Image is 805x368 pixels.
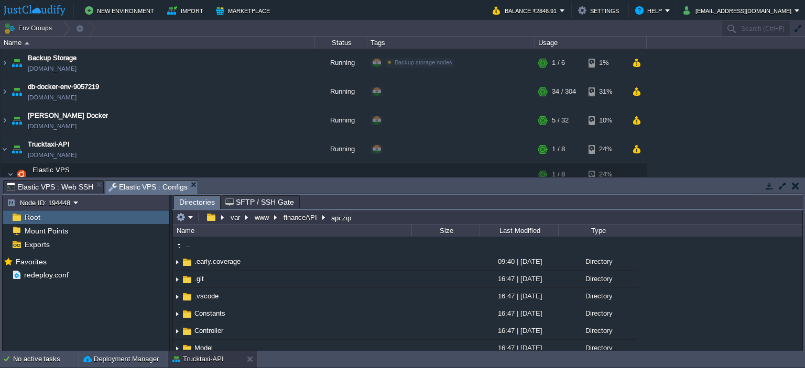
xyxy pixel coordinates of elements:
[25,42,29,44] img: AMDAwAAAACH5BAEAAAAALAAAAAABAAEAAAICRAEAOw==
[552,106,569,135] div: 5 / 32
[31,165,71,174] span: Elastic VPS
[173,306,181,322] img: AMDAwAAAACH5BAEAAAAALAAAAAABAAEAAAICRAEAOw==
[4,21,56,36] button: Env Groups
[28,63,77,74] span: [DOMAIN_NAME]
[552,135,565,163] div: 1 / 8
[315,77,367,106] div: Running
[174,225,411,237] div: Name
[481,225,558,237] div: Last Modified
[7,164,14,185] img: AMDAwAAAACH5BAEAAAAALAAAAAABAAEAAAICRAEAOw==
[193,326,225,335] a: Controller
[9,77,24,106] img: AMDAwAAAACH5BAEAAAAALAAAAAABAAEAAAICRAEAOw==
[683,4,795,17] button: [EMAIL_ADDRESS][DOMAIN_NAME]
[635,4,665,17] button: Help
[315,135,367,163] div: Running
[225,196,294,208] span: SFTP / SSH Gate
[589,106,623,135] div: 10%
[9,135,24,163] img: AMDAwAAAACH5BAEAAAAALAAAAAABAAEAAAICRAEAOw==
[480,271,558,287] div: 16:47 | [DATE]
[558,340,637,356] div: Directory
[480,253,558,270] div: 09:40 | [DATE]
[558,253,637,270] div: Directory
[559,225,637,237] div: Type
[181,291,193,303] img: AMDAwAAAACH5BAEAAAAALAAAAAABAAEAAAICRAEAOw==
[552,77,576,106] div: 34 / 304
[181,274,193,285] img: AMDAwAAAACH5BAEAAAAALAAAAAABAAEAAAICRAEAOw==
[28,82,99,92] a: db-docker-env-9057219
[23,213,42,222] a: Root
[28,121,77,131] a: [DOMAIN_NAME]
[1,49,9,77] img: AMDAwAAAACH5BAEAAAAALAAAAAABAAEAAAICRAEAOw==
[552,49,565,77] div: 1 / 6
[23,226,70,236] span: Mount Points
[368,37,535,49] div: Tags
[173,210,802,225] input: Click to enter the path
[193,292,220,300] a: .vscode
[32,176,66,183] span: Ubuntu 22.04
[7,198,73,207] button: Node ID: 194448
[480,340,558,356] div: 16:47 | [DATE]
[761,326,795,358] iframe: chat widget
[316,37,367,49] div: Status
[22,270,70,280] a: redeploy.conf
[4,5,66,16] img: JustCloudify
[28,92,77,103] span: [DOMAIN_NAME]
[315,106,367,135] div: Running
[184,240,192,249] span: ..
[14,257,48,266] span: Favorites
[173,323,181,339] img: AMDAwAAAACH5BAEAAAAALAAAAAABAAEAAAICRAEAOw==
[193,274,205,283] span: .git
[172,354,224,364] button: Trucktaxi-API
[13,351,79,367] div: No active tasks
[28,53,77,63] a: Backup Storage
[28,139,70,150] a: Trucktaxi-API
[31,166,71,174] a: Elastic VPSUbuntu 22.04
[493,4,560,17] button: Balance ₹2846.91
[14,258,48,266] a: Favorites
[589,49,623,77] div: 1%
[173,254,181,270] img: AMDAwAAAACH5BAEAAAAALAAAAAABAAEAAAICRAEAOw==
[28,110,108,121] a: [PERSON_NAME] Docker
[173,271,181,287] img: AMDAwAAAACH5BAEAAAAALAAAAAABAAEAAAICRAEAOw==
[173,288,181,305] img: AMDAwAAAACH5BAEAAAAALAAAAAABAAEAAAICRAEAOw==
[173,240,184,251] img: AMDAwAAAACH5BAEAAAAALAAAAAABAAEAAAICRAEAOw==
[108,181,188,194] span: Elastic VPS : Configs
[229,213,243,222] button: var
[216,4,273,17] button: Marketplace
[179,196,215,209] span: Directories
[9,106,24,135] img: AMDAwAAAACH5BAEAAAAALAAAAAABAAEAAAICRAEAOw==
[14,164,29,185] img: AMDAwAAAACH5BAEAAAAALAAAAAABAAEAAAICRAEAOw==
[28,150,77,160] span: [DOMAIN_NAME]
[480,322,558,339] div: 16:47 | [DATE]
[589,135,623,163] div: 24%
[558,322,637,339] div: Directory
[480,305,558,321] div: 16:47 | [DATE]
[480,288,558,304] div: 16:47 | [DATE]
[558,305,637,321] div: Directory
[193,257,242,266] span: .early.coverage
[83,354,159,364] button: Deployment Manager
[558,271,637,287] div: Directory
[578,4,622,17] button: Settings
[395,59,452,65] span: Backup storage nodes
[7,181,93,193] span: Elastic VPS : Web SSH
[1,77,9,106] img: AMDAwAAAACH5BAEAAAAALAAAAAABAAEAAAICRAEAOw==
[167,4,206,17] button: Import
[9,49,24,77] img: AMDAwAAAACH5BAEAAAAALAAAAAABAAEAAAICRAEAOw==
[536,37,646,49] div: Usage
[1,106,9,135] img: AMDAwAAAACH5BAEAAAAALAAAAAABAAEAAAICRAEAOw==
[193,309,227,318] span: Constants
[315,49,367,77] div: Running
[589,77,623,106] div: 31%
[173,340,181,356] img: AMDAwAAAACH5BAEAAAAALAAAAAABAAEAAAICRAEAOw==
[329,213,351,222] div: api.zip
[85,4,157,17] button: New Environment
[23,240,51,249] a: Exports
